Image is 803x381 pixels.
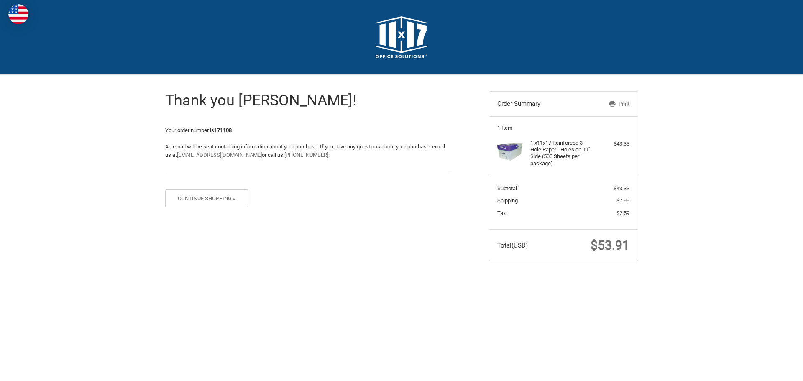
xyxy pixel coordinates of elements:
h1: Thank you [PERSON_NAME]! [165,91,450,110]
span: $2.59 [616,210,629,216]
span: $43.33 [614,185,629,192]
h4: 1 x 11x17 Reinforced 3 Hole Paper - Holes on 11'' Side (500 Sheets per package) [530,140,594,167]
span: Tax [497,210,506,216]
a: [EMAIL_ADDRESS][DOMAIN_NAME] [177,152,262,158]
span: Your order number is [165,127,232,133]
span: Total (USD) [497,242,528,249]
span: Shipping [497,197,518,204]
strong: 171108 [214,127,232,133]
span: $53.91 [591,238,629,253]
h3: Order Summary [497,100,586,108]
a: [PHONE_NUMBER] [284,152,328,158]
img: duty and tax information for United States [8,4,28,24]
span: An email will be sent containing information about your purchase. If you have any questions about... [165,143,445,158]
a: Print [586,100,629,108]
img: 11x17.com [376,16,427,58]
span: Subtotal [497,185,517,192]
span: $7.99 [616,197,629,204]
div: $43.33 [596,140,629,148]
button: Continue Shopping » [165,189,248,207]
h3: 1 Item [497,125,629,131]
